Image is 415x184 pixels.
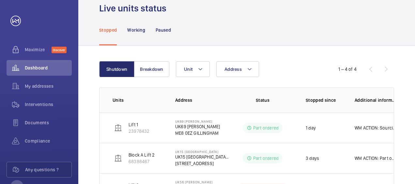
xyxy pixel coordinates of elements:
[355,125,396,131] p: WM ACTION: Sourcing parts, ETA TBC 12/09 WM Action: Parts on order, ETA 17th - 18th. 12/09
[253,155,279,161] p: Part ordered
[306,155,319,161] p: 3 days
[25,65,72,71] span: Dashboard
[99,61,134,77] button: Shutdown
[25,166,71,173] span: Any questions ?
[52,47,67,53] span: Discover
[175,123,220,130] p: UK69 [PERSON_NAME]
[25,46,52,53] span: Maximize
[338,66,357,72] div: 1 – 4 of 4
[184,67,192,72] span: Unit
[113,97,165,103] p: Units
[175,119,220,123] p: UK69 [PERSON_NAME]
[99,2,166,14] h1: Live units status
[129,158,155,165] p: 68388467
[25,119,72,126] span: Documents
[175,180,220,184] p: UK56 [PERSON_NAME]
[114,124,122,132] img: elevator.svg
[129,152,155,158] p: Block A Lift 2
[134,61,169,77] button: Breakdown
[175,97,230,103] p: Address
[25,138,72,144] span: Compliance
[224,67,242,72] span: Address
[176,61,210,77] button: Unit
[129,128,149,134] p: 23978432
[175,154,230,160] p: UK15 [GEOGRAPHIC_DATA] - [STREET_ADDRESS]
[175,130,220,136] p: ME8 0EZ GILLINGHAM
[114,154,122,162] img: elevator.svg
[355,97,396,103] p: Additional information
[253,125,279,131] p: Part ordered
[175,160,230,167] p: [STREET_ADDRESS]
[25,101,72,108] span: Interventions
[306,125,316,131] p: 1 day
[129,121,149,128] p: Lift 1
[25,83,72,89] span: My addresses
[127,27,145,33] p: Working
[99,27,117,33] p: Stopped
[216,61,259,77] button: Address
[306,97,344,103] p: Stopped since
[156,27,171,33] p: Paused
[235,97,291,103] p: Status
[355,155,396,161] p: WM ACTION: Part on order, ETA TBC. 09/08
[175,150,230,154] p: UK15 [GEOGRAPHIC_DATA]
